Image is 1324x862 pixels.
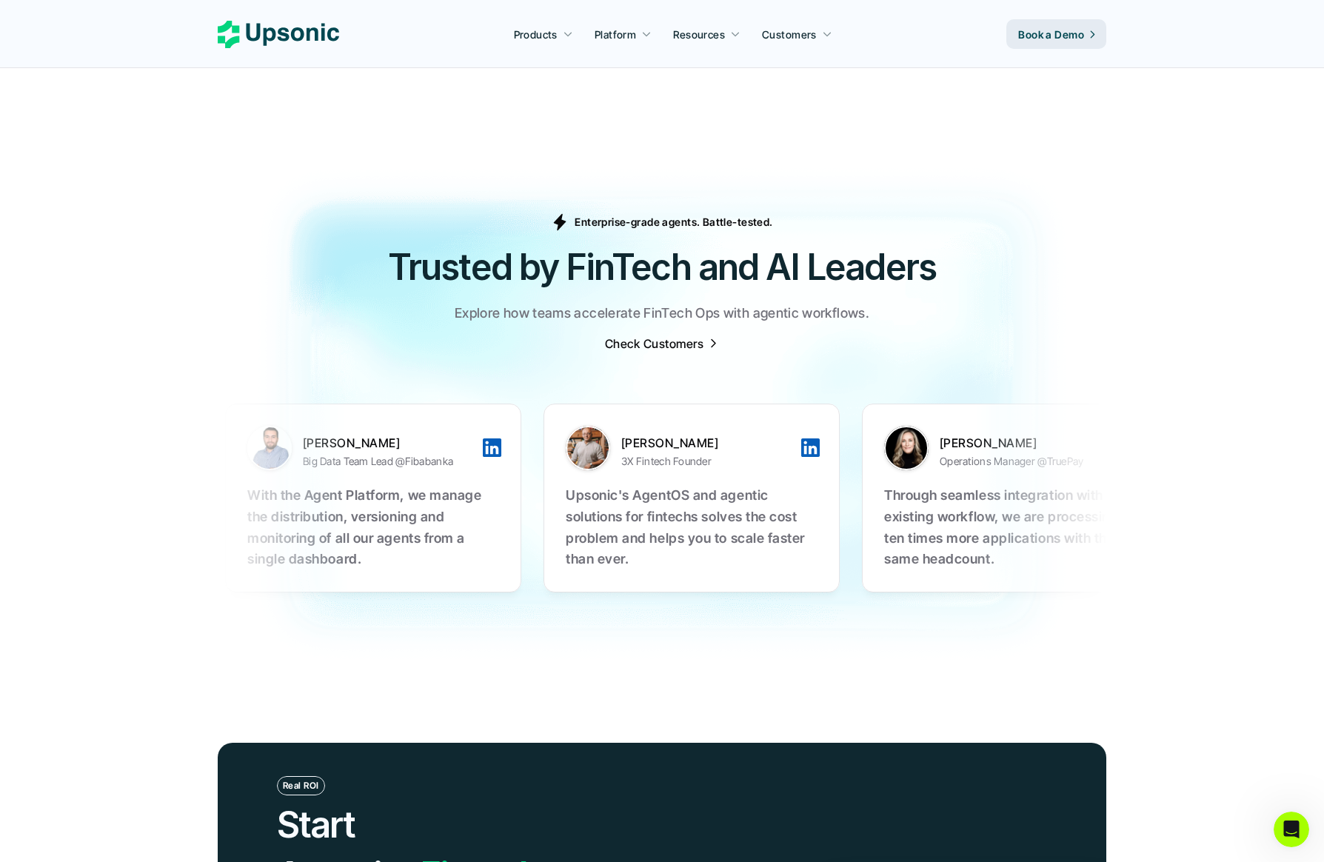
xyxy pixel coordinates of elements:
p: Upsonic's AgentOS and agentic solutions for fintechs solves the cost problem and helps you to sca... [566,485,818,570]
p: [PERSON_NAME] [940,435,1117,451]
a: Check Customers [605,335,719,352]
p: Big Data Team Lead @Fibabanka [303,452,453,470]
a: Products [505,21,582,47]
p: Customers [762,27,817,42]
p: Check Customers [605,335,703,352]
p: Enterprise-grade agents. Battle-tested. [575,214,772,230]
iframe: Intercom live chat [1274,812,1309,847]
p: 3X Fintech Founder [621,452,712,470]
p: Operations Manager @TruePay [940,452,1084,470]
p: Resources [673,27,725,42]
p: [PERSON_NAME] [621,435,799,451]
p: Explore how teams accelerate FinTech Ops with agentic workflows. [455,303,869,324]
p: Through seamless integration with our existing workflow, we are processing ten times more applica... [884,485,1136,570]
p: Platform [595,27,636,42]
p: [PERSON_NAME] [303,435,481,451]
p: Book a Demo [1018,27,1084,42]
p: With the Agent Platform, we manage the distribution, versioning and monitoring of all our agents ... [247,485,499,570]
h2: Trusted by FinTech and AI Leaders [218,242,1106,292]
a: Book a Demo [1006,19,1106,49]
p: Real ROI [283,781,319,791]
p: Products [514,27,558,42]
